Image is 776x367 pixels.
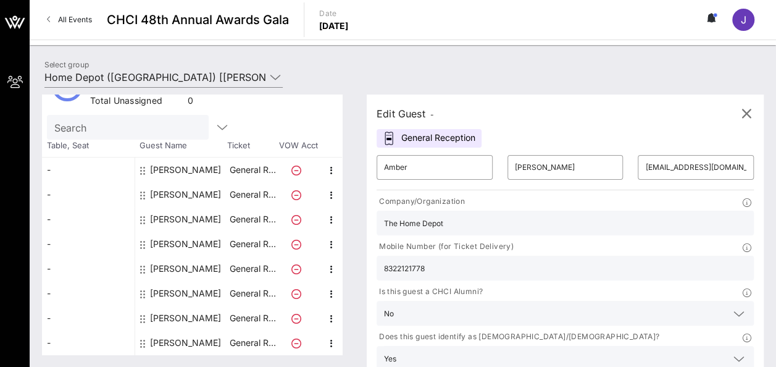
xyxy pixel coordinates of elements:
div: Leigh Calvo [150,306,221,331]
span: VOW Acct [277,140,320,152]
a: All Events [40,10,99,30]
div: Total Unassigned [90,95,183,110]
div: J [732,9,754,31]
p: Date [319,7,349,20]
p: General R… [228,158,277,182]
p: General R… [228,232,277,256]
div: - [42,207,135,232]
div: Yes [384,355,396,363]
div: - [42,232,135,256]
div: General Reception [377,129,482,148]
div: Amber Yanez [150,182,221,207]
div: Amalia Desir [150,158,221,182]
div: Joshua Thomas [150,256,221,281]
input: Last Name* [515,158,616,177]
p: Is this guest a CHCI Alumni? [377,285,483,298]
p: General R… [228,331,277,355]
div: No [377,301,754,326]
div: - [42,281,135,306]
p: General R… [228,306,277,331]
div: Jose Montes de Oca [150,232,221,256]
div: - [42,158,135,182]
p: General R… [228,207,277,232]
p: General R… [228,281,277,306]
span: All Events [58,15,92,24]
div: Brett Layson [150,207,221,232]
p: General R… [228,182,277,207]
span: - [430,110,434,119]
label: Select group [44,60,89,69]
input: Email* [645,158,746,177]
div: No [384,310,394,318]
p: General R… [228,256,277,281]
span: J [741,14,746,26]
div: - [42,182,135,207]
span: CHCI 48th Annual Awards Gala [107,11,289,29]
span: Table, Seat [42,140,135,152]
div: Edit Guest [377,105,434,122]
div: 0 [188,95,193,110]
p: [DATE] [319,20,349,32]
div: Santiago Bernardez [150,331,221,355]
div: - [42,331,135,355]
div: Julissa Chavez [150,281,221,306]
input: First Name* [384,158,485,177]
div: - [42,256,135,281]
p: Company/Organization [377,195,465,208]
span: Guest Name [135,140,227,152]
p: Mobile Number (for Ticket Delivery) [377,240,514,253]
div: - [42,306,135,331]
p: Does this guest identify as [DEMOGRAPHIC_DATA]/[DEMOGRAPHIC_DATA]? [377,331,659,344]
span: Ticket [227,140,277,152]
